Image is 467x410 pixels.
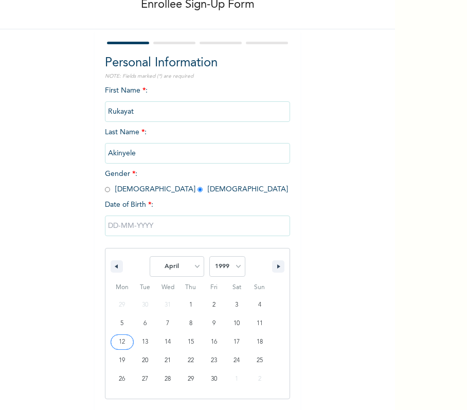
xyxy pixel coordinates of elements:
[105,54,290,73] h2: Personal Information
[189,314,192,333] span: 8
[156,351,179,370] button: 21
[156,279,179,296] span: Wed
[225,314,248,333] button: 10
[179,351,203,370] button: 22
[257,351,263,370] span: 25
[248,296,271,314] button: 4
[212,314,215,333] span: 9
[105,170,288,193] span: Gender : [DEMOGRAPHIC_DATA] [DEMOGRAPHIC_DATA]
[225,279,248,296] span: Sat
[202,296,225,314] button: 2
[134,314,157,333] button: 6
[111,333,134,351] button: 12
[225,351,248,370] button: 24
[134,279,157,296] span: Tue
[105,73,290,80] p: NOTE: Fields marked (*) are required
[111,314,134,333] button: 5
[212,296,215,314] span: 2
[165,370,171,388] span: 28
[105,101,290,122] input: Enter your first name
[105,216,290,236] input: DD-MM-YYYY
[202,370,225,388] button: 30
[156,370,179,388] button: 28
[233,351,240,370] span: 24
[258,296,261,314] span: 4
[111,370,134,388] button: 26
[235,296,238,314] span: 3
[211,370,217,388] span: 30
[233,333,240,351] span: 17
[225,296,248,314] button: 3
[156,314,179,333] button: 7
[202,314,225,333] button: 9
[202,279,225,296] span: Fri
[248,314,271,333] button: 11
[248,279,271,296] span: Sun
[143,314,147,333] span: 6
[134,370,157,388] button: 27
[189,296,192,314] span: 1
[120,314,123,333] span: 5
[202,351,225,370] button: 23
[142,370,148,388] span: 27
[156,333,179,351] button: 14
[179,333,203,351] button: 15
[202,333,225,351] button: 16
[179,279,203,296] span: Thu
[105,129,290,157] span: Last Name :
[119,351,125,370] span: 19
[142,351,148,370] span: 20
[105,143,290,164] input: Enter your last name
[111,351,134,370] button: 19
[134,351,157,370] button: 20
[188,333,194,351] span: 15
[134,333,157,351] button: 13
[257,333,263,351] span: 18
[248,351,271,370] button: 25
[257,314,263,333] span: 11
[165,351,171,370] span: 21
[188,351,194,370] span: 22
[166,314,169,333] span: 7
[179,296,203,314] button: 1
[165,333,171,351] span: 14
[119,333,125,351] span: 12
[105,87,290,115] span: First Name :
[248,333,271,351] button: 18
[105,200,153,210] span: Date of Birth :
[211,351,217,370] span: 23
[179,314,203,333] button: 8
[233,314,240,333] span: 10
[225,333,248,351] button: 17
[142,333,148,351] span: 13
[119,370,125,388] span: 26
[211,333,217,351] span: 16
[188,370,194,388] span: 29
[179,370,203,388] button: 29
[111,279,134,296] span: Mon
